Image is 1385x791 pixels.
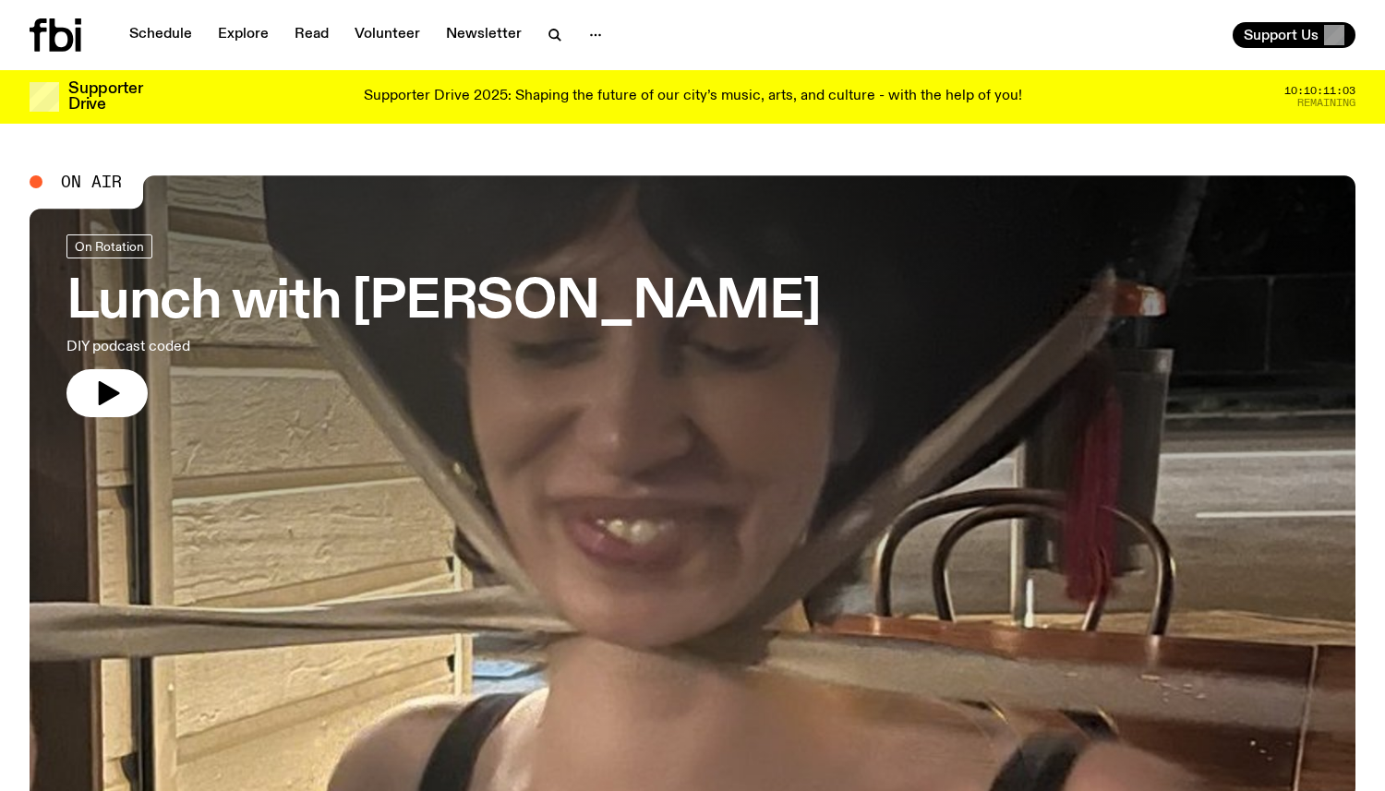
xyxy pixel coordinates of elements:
[66,336,539,358] p: DIY podcast coded
[343,22,431,48] a: Volunteer
[61,174,122,190] span: On Air
[364,89,1022,105] p: Supporter Drive 2025: Shaping the future of our city’s music, arts, and culture - with the help o...
[283,22,340,48] a: Read
[66,277,821,329] h3: Lunch with [PERSON_NAME]
[207,22,280,48] a: Explore
[1284,86,1355,96] span: 10:10:11:03
[75,239,144,253] span: On Rotation
[66,234,821,417] a: Lunch with [PERSON_NAME]DIY podcast coded
[66,234,152,258] a: On Rotation
[68,81,142,113] h3: Supporter Drive
[1233,22,1355,48] button: Support Us
[1244,27,1319,43] span: Support Us
[118,22,203,48] a: Schedule
[1297,98,1355,108] span: Remaining
[435,22,533,48] a: Newsletter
